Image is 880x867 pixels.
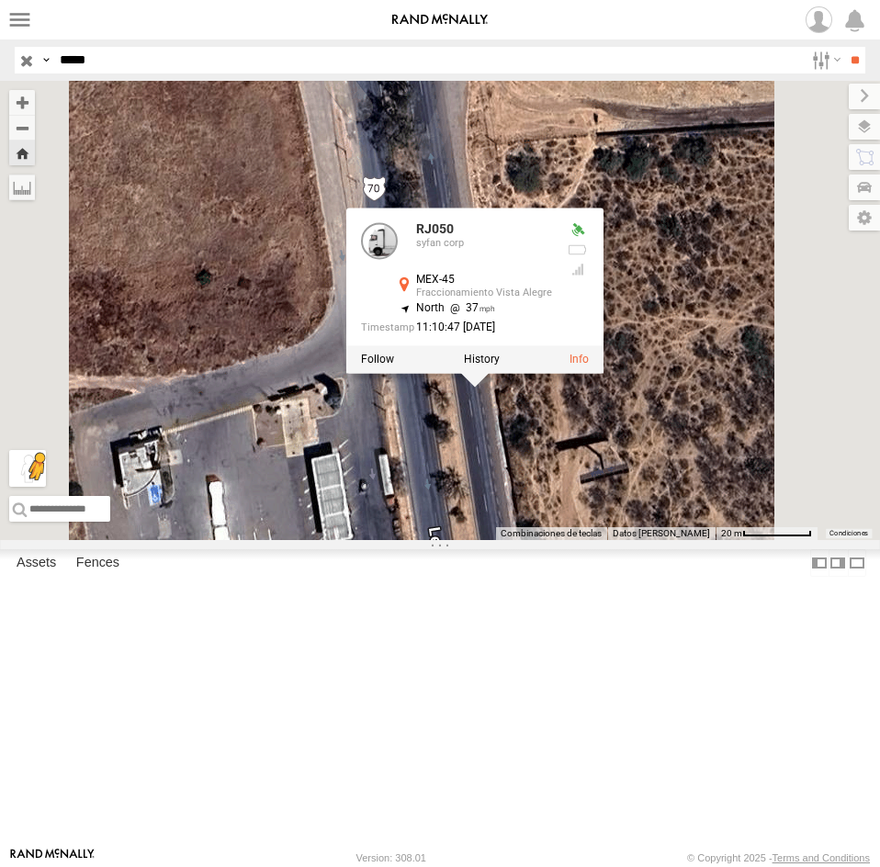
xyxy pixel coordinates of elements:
[39,47,53,73] label: Search Query
[773,852,870,863] a: Terms and Conditions
[7,550,65,576] label: Assets
[570,353,589,366] a: View Asset Details
[464,353,500,366] label: View Asset History
[848,549,866,576] label: Hide Summary Table
[721,528,742,538] span: 20 m
[416,239,552,250] div: syfan corp
[810,549,829,576] label: Dock Summary Table to the Left
[416,275,552,287] div: MEX-45
[805,47,844,73] label: Search Filter Options
[361,322,552,334] div: Date/time of location update
[829,549,847,576] label: Dock Summary Table to the Right
[9,90,35,115] button: Zoom in
[567,223,589,238] div: Valid GPS Fix
[416,223,552,237] div: RJ050
[567,242,589,257] div: No battery health information received from this device.
[392,14,488,27] img: rand-logo.svg
[9,115,35,141] button: Zoom out
[9,175,35,200] label: Measure
[9,450,46,487] button: Arrastra el hombrecito naranja al mapa para abrir Street View
[67,550,129,576] label: Fences
[445,302,495,315] span: 37
[416,288,552,299] div: Fraccionamiento Vista Alegre
[9,141,35,165] button: Zoom Home
[356,852,426,863] div: Version: 308.01
[10,849,95,867] a: Visit our Website
[501,527,602,540] button: Combinaciones de teclas
[849,205,880,231] label: Map Settings
[687,852,870,863] div: © Copyright 2025 -
[416,302,445,315] span: North
[567,263,589,277] div: Last Event GSM Signal Strength
[829,530,868,537] a: Condiciones (se abre en una nueva pestaña)
[361,353,394,366] label: Realtime tracking of Asset
[716,527,818,540] button: Escala del mapa: 20 m por 72 píxeles
[613,527,710,540] button: Datos del mapa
